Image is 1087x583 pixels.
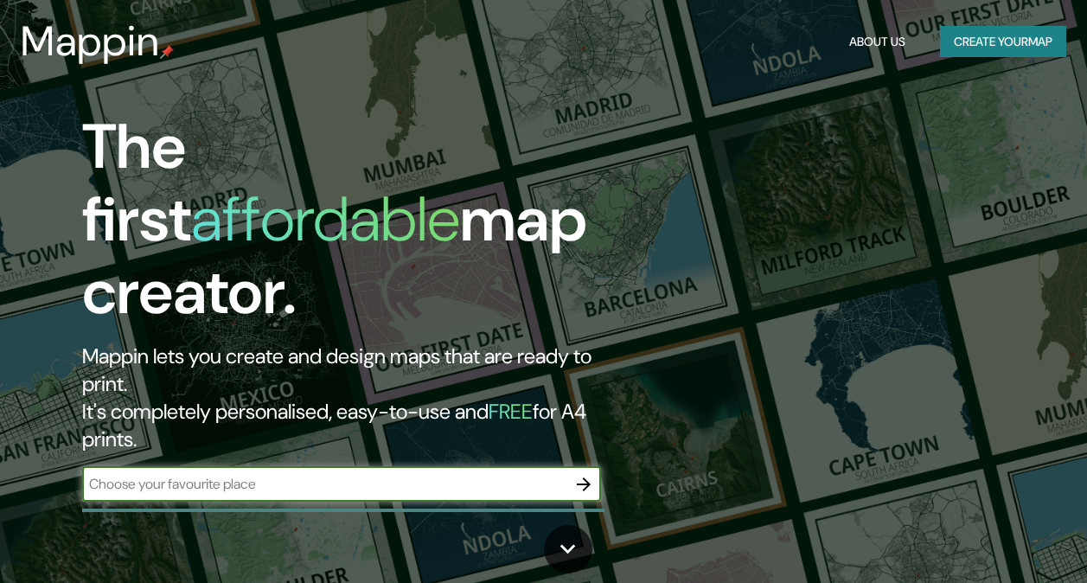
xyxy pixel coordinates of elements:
[82,474,566,494] input: Choose your favourite place
[160,45,174,59] img: mappin-pin
[842,26,912,58] button: About Us
[82,111,626,343] h1: The first map creator.
[489,398,533,425] h5: FREE
[191,179,460,259] h1: affordable
[82,343,626,453] h2: Mappin lets you create and design maps that are ready to print. It's completely personalised, eas...
[940,26,1066,58] button: Create yourmap
[21,17,160,66] h3: Mappin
